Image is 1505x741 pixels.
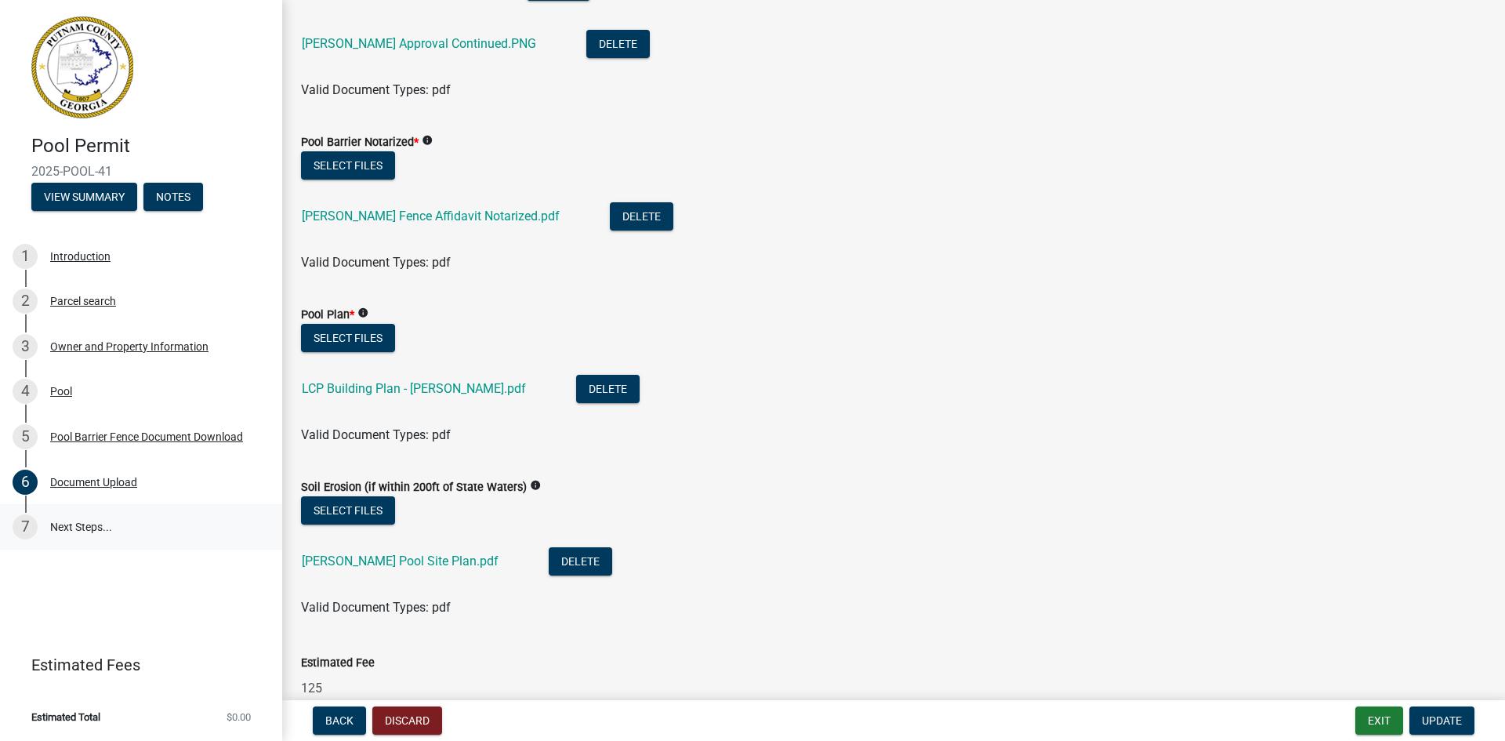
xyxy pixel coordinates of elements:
[13,244,38,269] div: 1
[50,251,111,262] div: Introduction
[586,30,650,58] button: Delete
[372,706,442,735] button: Discard
[301,324,395,352] button: Select files
[301,482,527,493] label: Soil Erosion (if within 200ft of State Waters)
[31,191,137,204] wm-modal-confirm: Summary
[610,202,673,231] button: Delete
[50,386,72,397] div: Pool
[31,712,100,722] span: Estimated Total
[586,38,650,53] wm-modal-confirm: Delete Document
[13,334,38,359] div: 3
[302,209,560,223] a: [PERSON_NAME] Fence Affidavit Notarized.pdf
[13,649,257,681] a: Estimated Fees
[50,341,209,352] div: Owner and Property Information
[301,255,451,270] span: Valid Document Types: pdf
[13,470,38,495] div: 6
[50,477,137,488] div: Document Upload
[549,547,612,576] button: Delete
[1355,706,1403,735] button: Exit
[301,496,395,525] button: Select files
[302,36,536,51] a: [PERSON_NAME] Approval Continued.PNG
[50,296,116,307] div: Parcel search
[13,514,38,539] div: 7
[143,183,203,211] button: Notes
[301,310,354,321] label: Pool Plan
[31,135,270,158] h4: Pool Permit
[301,151,395,180] button: Select files
[13,289,38,314] div: 2
[301,658,375,669] label: Estimated Fee
[549,555,612,570] wm-modal-confirm: Delete Document
[325,714,354,727] span: Back
[50,431,243,442] div: Pool Barrier Fence Document Download
[610,210,673,225] wm-modal-confirm: Delete Document
[301,600,451,615] span: Valid Document Types: pdf
[301,427,451,442] span: Valid Document Types: pdf
[143,191,203,204] wm-modal-confirm: Notes
[31,164,251,179] span: 2025-POOL-41
[31,183,137,211] button: View Summary
[13,379,38,404] div: 4
[13,424,38,449] div: 5
[31,16,133,118] img: Putnam County, Georgia
[301,137,419,148] label: Pool Barrier Notarized
[313,706,366,735] button: Back
[302,381,526,396] a: LCP Building Plan - [PERSON_NAME].pdf
[357,307,368,318] i: info
[530,480,541,491] i: info
[1422,714,1462,727] span: Update
[302,554,499,568] a: [PERSON_NAME] Pool Site Plan.pdf
[576,375,640,403] button: Delete
[422,135,433,146] i: info
[301,82,451,97] span: Valid Document Types: pdf
[227,712,251,722] span: $0.00
[576,383,640,398] wm-modal-confirm: Delete Document
[1409,706,1474,735] button: Update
